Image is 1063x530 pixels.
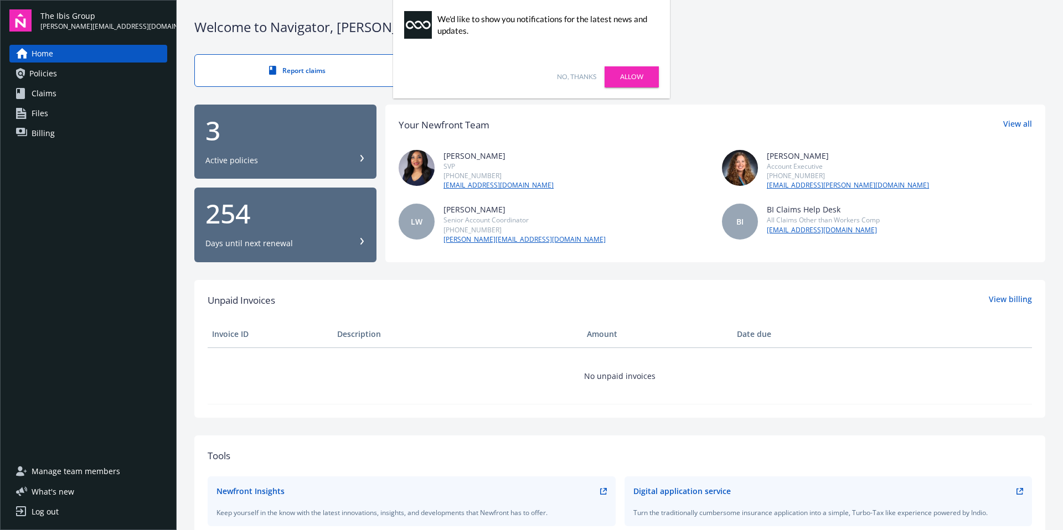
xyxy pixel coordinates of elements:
[399,150,435,186] img: photo
[443,204,606,215] div: [PERSON_NAME]
[194,105,376,179] button: 3Active policies
[208,449,1032,463] div: Tools
[205,117,365,144] div: 3
[32,503,59,521] div: Log out
[989,293,1032,308] a: View billing
[194,18,1045,37] div: Welcome to Navigator , [PERSON_NAME]
[9,486,92,497] button: What's new
[437,13,653,37] div: We'd like to show you notifications for the latest news and updates.
[411,216,422,227] span: LW
[32,463,120,480] span: Manage team members
[736,216,744,227] span: BI
[443,150,554,162] div: [PERSON_NAME]
[9,85,167,102] a: Claims
[443,180,554,190] a: [EMAIL_ADDRESS][DOMAIN_NAME]
[32,105,48,122] span: Files
[399,118,489,132] div: Your Newfront Team
[443,171,554,180] div: [PHONE_NUMBER]
[205,200,365,227] div: 254
[32,486,74,497] span: What ' s new
[605,66,659,87] a: Allow
[194,54,400,87] a: Report claims
[333,321,582,347] th: Description
[582,321,732,347] th: Amount
[767,150,929,162] div: [PERSON_NAME]
[443,162,554,171] div: SVP
[9,65,167,82] a: Policies
[1003,118,1032,132] a: View all
[205,155,258,166] div: Active policies
[32,85,56,102] span: Claims
[767,180,929,190] a: [EMAIL_ADDRESS][PERSON_NAME][DOMAIN_NAME]
[205,238,293,249] div: Days until next renewal
[722,150,758,186] img: photo
[32,124,55,142] span: Billing
[767,162,929,171] div: Account Executive
[9,9,32,32] img: navigator-logo.svg
[443,235,606,245] a: [PERSON_NAME][EMAIL_ADDRESS][DOMAIN_NAME]
[633,485,731,497] div: Digital application service
[443,225,606,235] div: [PHONE_NUMBER]
[9,463,167,480] a: Manage team members
[9,105,167,122] a: Files
[29,65,57,82] span: Policies
[767,171,929,180] div: [PHONE_NUMBER]
[216,508,607,517] div: Keep yourself in the know with the latest innovations, insights, and developments that Newfront h...
[40,10,167,22] span: The Ibis Group
[9,45,167,63] a: Home
[216,485,285,497] div: Newfront Insights
[767,215,880,225] div: All Claims Other than Workers Comp
[40,22,167,32] span: [PERSON_NAME][EMAIL_ADDRESS][DOMAIN_NAME]
[208,321,333,347] th: Invoice ID
[40,9,167,32] button: The Ibis Group[PERSON_NAME][EMAIL_ADDRESS][DOMAIN_NAME]
[208,347,1032,404] td: No unpaid invoices
[732,321,858,347] th: Date due
[208,293,275,308] span: Unpaid Invoices
[633,508,1024,517] div: Turn the traditionally cumbersome insurance application into a simple, Turbo-Tax like experience ...
[557,72,596,82] a: No, thanks
[767,225,880,235] a: [EMAIL_ADDRESS][DOMAIN_NAME]
[32,45,53,63] span: Home
[9,124,167,142] a: Billing
[767,204,880,215] div: BI Claims Help Desk
[194,188,376,262] button: 254Days until next renewal
[217,66,378,75] div: Report claims
[443,215,606,225] div: Senior Account Coordinator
